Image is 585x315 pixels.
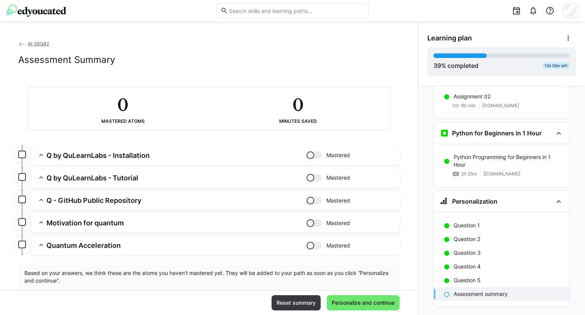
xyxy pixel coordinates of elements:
h3: Q - GitHub Public Repository [46,196,307,205]
span: Mastered [326,151,350,159]
h3: Personalization [452,198,497,205]
p: Python Programming for Beginners in 1 Hour [454,153,563,169]
h2: Assessment Summary [18,54,115,66]
p: Assignment 02 [454,93,491,100]
button: Reset summary [272,295,321,310]
span: [DOMAIN_NAME] [483,171,520,177]
h3: Q by QuLearnLabs - Installation [46,151,307,160]
h2: 0 [292,93,303,116]
p: Question 2 [454,235,480,243]
span: Mastered [326,197,350,204]
div: Minutes saved [279,119,317,124]
span: Reset summary [275,299,317,307]
span: Mastered [326,242,350,249]
div: 13h 59m left [542,63,570,69]
h3: Q by QuLearnLabs - Tutorial [46,174,307,182]
p: Question 4 [454,263,481,270]
h3: Motivation for quantum [46,219,307,227]
span: Learning plan [427,34,472,42]
input: Search skills and learning paths… [228,7,364,14]
span: Mastered [326,219,350,227]
p: Assessment summary [454,290,508,298]
p: Question 3 [454,249,481,257]
span: Personalize and continue [331,299,396,307]
div: % completed [433,61,478,70]
span: 2h 25m [461,171,477,177]
div: Based on your answers, we think these are the atoms you haven’t mastered yet. They will be added ... [18,263,400,291]
button: Personalize and continue [327,295,400,310]
span: AI-SEQ#2 [28,41,49,47]
h3: Python for Beginners in 1 Hour [452,129,542,137]
span: [DOMAIN_NAME] [482,103,519,109]
span: Mastered [326,174,350,182]
p: Question 1 [454,222,480,229]
div: Mastered atoms [101,119,145,124]
p: Question 5 [454,276,481,284]
span: 39 [433,62,441,69]
a: AI-SEQ#2 [18,41,49,47]
h3: Quantum Acceleration [46,241,307,250]
h2: 0 [117,93,128,116]
span: 60 min [461,103,476,109]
